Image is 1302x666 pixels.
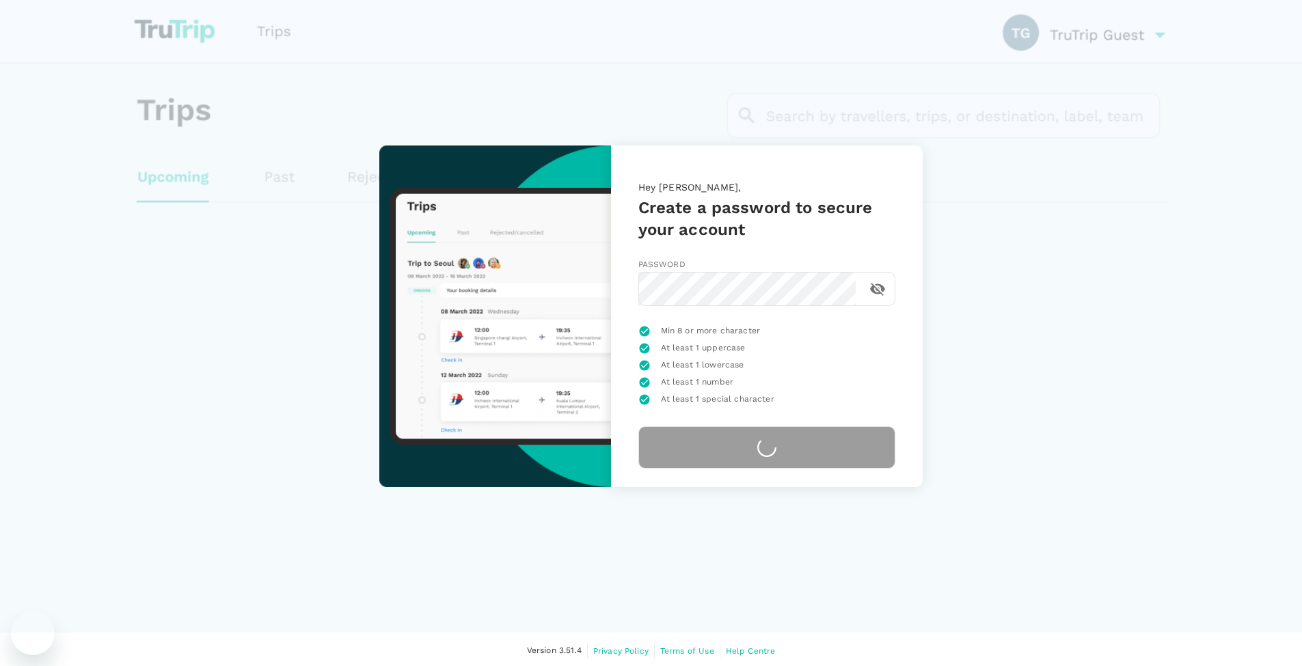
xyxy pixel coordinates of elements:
[379,145,610,487] img: trutrip-set-password
[661,393,774,406] span: At least 1 special character
[726,646,776,656] span: Help Centre
[660,646,714,656] span: Terms of Use
[661,342,746,355] span: At least 1 uppercase
[726,643,776,658] a: Help Centre
[527,644,582,658] span: Version 3.51.4
[661,324,760,338] span: Min 8 or more character
[593,646,649,656] span: Privacy Policy
[638,180,895,197] p: Hey [PERSON_NAME],
[11,611,55,655] iframe: Button to launch messaging window
[638,260,686,269] span: Password
[638,197,895,240] h5: Create a password to secure your account
[661,376,734,389] span: At least 1 number
[661,359,744,372] span: At least 1 lowercase
[593,643,649,658] a: Privacy Policy
[660,643,714,658] a: Terms of Use
[861,273,894,305] button: toggle password visibility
